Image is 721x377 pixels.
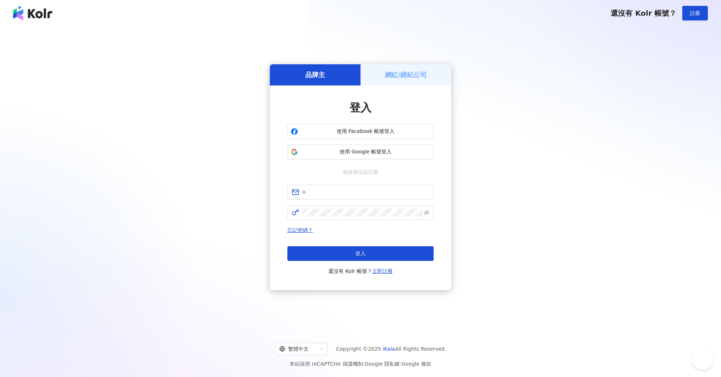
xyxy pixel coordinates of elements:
[305,70,325,79] h5: 品牌主
[692,354,714,376] iframe: Toggle Customer Support
[328,267,393,275] span: 還沒有 Kolr 帳號？
[279,343,317,355] div: 繁體中文
[682,6,708,20] button: 註冊
[365,361,400,367] a: Google 隱私權
[400,361,401,367] span: |
[13,6,52,20] img: logo
[301,148,430,156] span: 使用 Google 帳號登入
[385,70,427,79] h5: 網紅/經紀公司
[337,168,384,176] span: 或使用信箱註冊
[301,128,430,135] span: 使用 Facebook 帳號登入
[383,346,395,352] a: iKala
[336,344,446,353] span: Copyright © 2025 All Rights Reserved.
[287,246,434,261] button: 登入
[290,359,431,368] span: 本站採用 reCAPTCHA 保護機制
[690,10,700,16] span: 註冊
[372,268,393,274] a: 立即註冊
[287,227,313,233] a: 忘記密碼？
[401,361,431,367] a: Google 條款
[363,361,365,367] span: |
[424,210,429,215] span: eye-invisible
[287,124,434,139] button: 使用 Facebook 帳號登入
[350,101,371,114] span: 登入
[355,251,366,256] span: 登入
[611,9,676,18] span: 還沒有 Kolr 帳號？
[287,145,434,159] button: 使用 Google 帳號登入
